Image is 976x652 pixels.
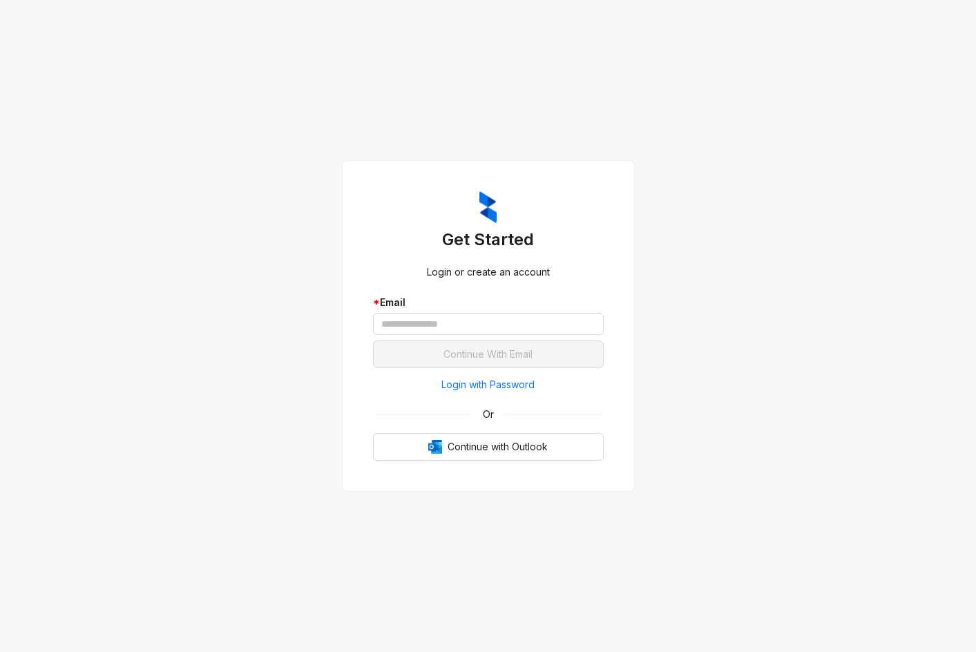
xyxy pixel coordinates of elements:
[448,439,548,454] span: Continue with Outlook
[373,265,604,280] div: Login or create an account
[373,374,604,396] button: Login with Password
[479,191,497,223] img: ZumaIcon
[428,440,442,454] img: Outlook
[473,407,504,422] span: Or
[373,433,604,461] button: OutlookContinue with Outlook
[373,229,604,251] h3: Get Started
[441,377,535,392] span: Login with Password
[373,341,604,368] button: Continue With Email
[373,295,604,310] div: Email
